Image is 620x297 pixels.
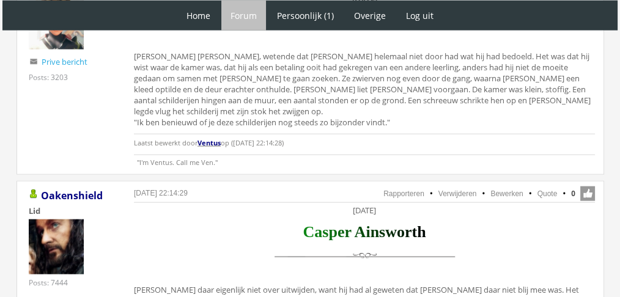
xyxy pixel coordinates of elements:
[29,205,114,216] div: Lid
[405,223,412,241] span: r
[134,205,595,216] div: [DATE]
[322,223,328,241] span: s
[41,189,103,202] a: Oakenshield
[270,243,459,271] img: scheidingslijn.png
[42,56,87,67] a: Prive bericht
[411,223,417,241] span: t
[537,189,558,198] a: Quote
[438,189,477,198] a: Verwijderen
[385,223,397,241] span: w
[134,155,595,167] p: "I'm Ventus. Call me Ven."
[379,223,385,241] span: s
[134,134,595,152] p: Laatst bewerkt door op ([DATE] 22:14:28)
[397,223,405,241] span: o
[29,219,84,274] img: Oakenshield
[29,189,39,199] img: Gebruiker is online
[338,223,345,241] span: e
[355,223,366,241] span: A
[383,189,424,198] a: Rapporteren
[29,277,68,288] div: Posts: 7444
[371,223,379,241] span: n
[197,138,221,147] a: Ventus
[303,223,314,241] span: C
[417,223,426,241] span: h
[314,223,322,241] span: a
[571,188,575,199] span: 0
[29,72,68,82] div: Posts: 3203
[344,223,351,241] span: r
[490,189,523,198] a: Bewerken
[134,189,188,197] a: [DATE] 22:14:29
[366,223,370,241] span: i
[328,223,337,241] span: p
